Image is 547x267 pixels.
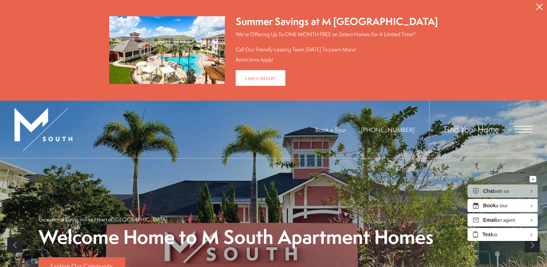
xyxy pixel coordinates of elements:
[236,14,438,29] div: Summer Savings at M [GEOGRAPHIC_DATA]
[236,57,438,63] div: Restrictions Apply!
[14,108,72,151] img: MSouth
[39,227,433,247] p: Welcome Home to M South Apartment Homes
[361,126,415,134] a: Call Us at 813-570-8014
[315,126,346,134] a: Book a Tour
[39,216,167,223] p: Exceptional Living in The Heart of [GEOGRAPHIC_DATA]
[525,237,540,253] a: Next
[236,70,285,86] a: Learn More!
[109,16,225,84] img: Summer Savings at M South Apartments
[236,30,438,53] p: We're Offering Up To ONE MONTH FREE on Select Homes For A Limited Time!* Call Our Friendly Leasin...
[514,126,533,132] button: Open Menu
[361,126,415,134] span: [PHONE_NUMBER]
[444,123,499,135] a: Find Your Home
[7,237,22,253] a: Previous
